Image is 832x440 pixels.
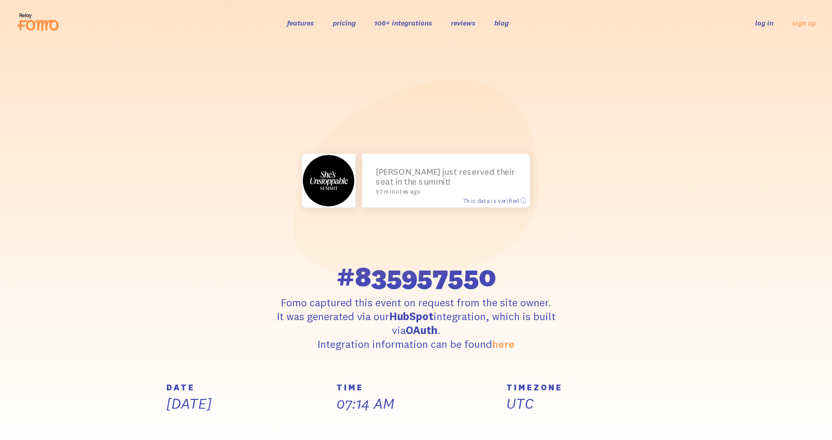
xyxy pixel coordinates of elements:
a: here [492,337,514,351]
p: [PERSON_NAME] just reserved their seat in the summit! [376,167,517,195]
a: log in [755,18,773,27]
a: reviews [451,18,475,27]
small: 27 minutes ago [376,188,513,195]
a: blog [494,18,509,27]
a: sign up [792,18,816,28]
strong: OAuth [406,323,437,337]
h5: TIMEZONE [506,384,666,392]
a: pricing [333,18,356,27]
p: UTC [506,394,666,413]
span: This data is verified ⓘ [463,197,526,204]
strong: HubSpot [389,309,433,323]
p: [DATE] [166,394,326,413]
img: bnRvWvC9SyGMQwBgHvqX [302,154,356,207]
a: 106+ integrations [374,18,432,27]
p: 07:14 AM [336,394,496,413]
span: #835957550 [336,262,496,290]
h5: DATE [166,384,326,392]
p: Fomo captured this event on request from the site owner. It was generated via our integration, wh... [251,296,581,351]
a: features [287,18,314,27]
h5: TIME [336,384,496,392]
